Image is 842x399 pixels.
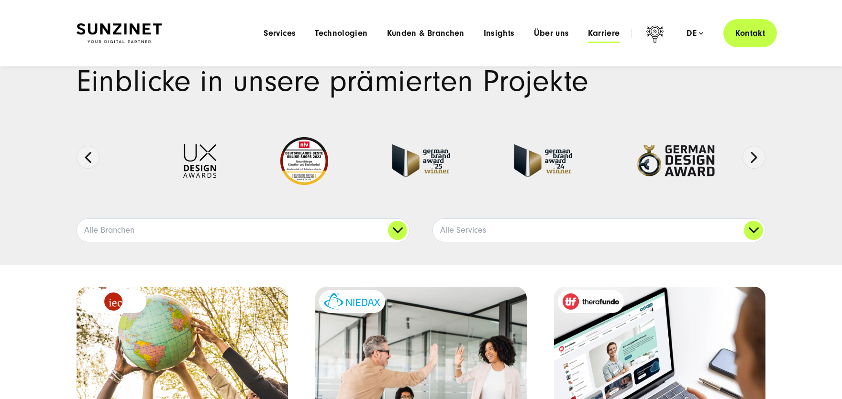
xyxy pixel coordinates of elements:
a: Alle Services [433,219,765,242]
a: Kontakt [723,19,777,47]
img: German Brand Award winner 2025 - Full Service Digital Agentur SUNZINET [392,144,450,177]
h1: Einblicke in unsere prämierten Projekte [77,67,765,96]
a: Alle Branchen [77,219,409,242]
a: Technologien [315,29,367,38]
img: therafundo_10-2024_logo_2c [563,293,619,310]
img: logo_IEC [104,292,122,311]
img: niedax-logo [324,293,380,310]
a: Über uns [534,29,569,38]
img: German-Design-Award - fullservice digital agentur SUNZINET [636,144,715,177]
a: Kunden & Branchen [387,29,465,38]
img: Deutschlands beste Online Shops 2023 - boesner - Kunde - SUNZINET [280,137,328,185]
a: Insights [484,29,515,38]
div: de [687,29,703,38]
img: UX-Design-Awards - fullservice digital agentur SUNZINET [183,144,216,178]
a: Karriere [588,29,620,38]
img: SUNZINET Full Service Digital Agentur [77,23,162,43]
img: German-Brand-Award - fullservice digital agentur SUNZINET [514,144,572,177]
button: Previous [77,146,100,169]
a: Services [264,29,296,38]
button: Next [742,146,765,169]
